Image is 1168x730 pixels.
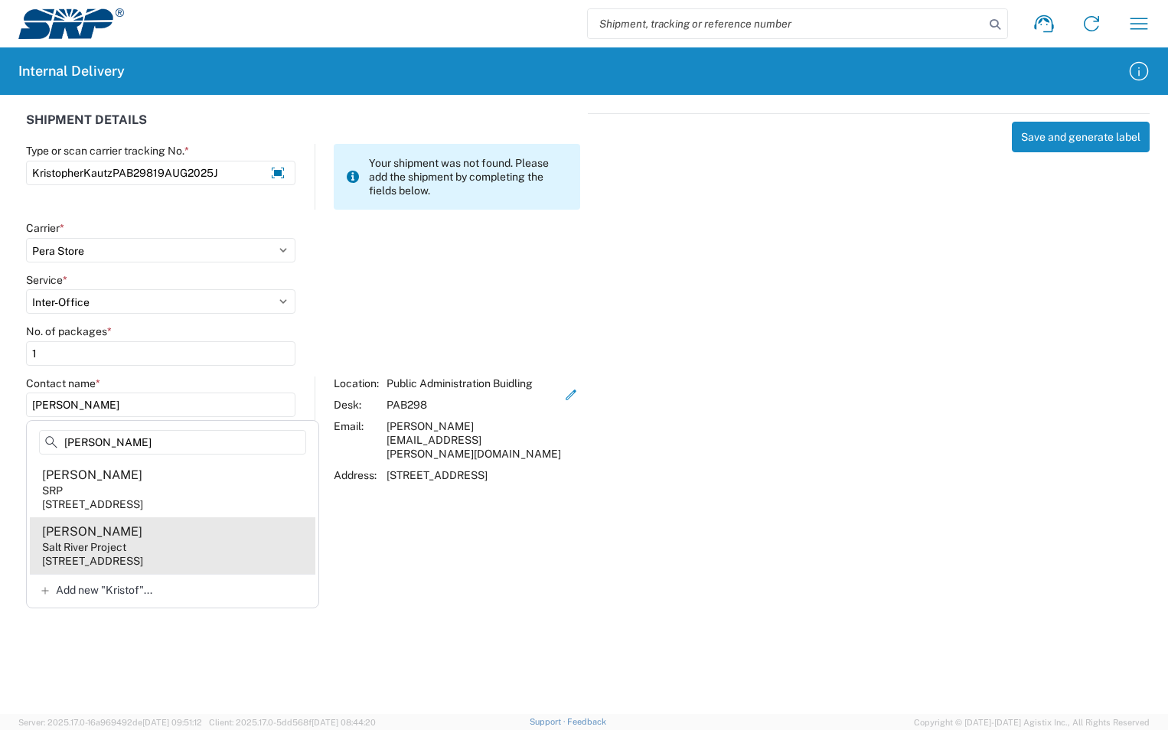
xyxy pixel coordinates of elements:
label: Carrier [26,221,64,235]
span: Your shipment was not found. Please add the shipment by completing the fields below. [369,156,569,197]
div: [STREET_ADDRESS] [42,554,143,568]
span: Client: 2025.17.0-5dd568f [209,718,376,727]
label: Service [26,273,67,287]
div: Salt River Project [42,540,126,554]
div: PAB298 [387,398,562,412]
span: [DATE] 08:44:20 [312,718,376,727]
input: Shipment, tracking or reference number [588,9,984,38]
div: [PERSON_NAME] [42,467,142,484]
span: Server: 2025.17.0-16a969492de [18,718,202,727]
div: Email: [334,419,379,461]
div: [PERSON_NAME] [42,523,142,540]
div: [PERSON_NAME][EMAIL_ADDRESS][PERSON_NAME][DOMAIN_NAME] [387,419,562,461]
label: No. of packages [26,324,112,338]
span: Add new "Kristof"... [56,583,152,597]
div: [STREET_ADDRESS] [387,468,562,482]
h2: Internal Delivery [18,62,125,80]
div: Address: [334,468,379,482]
img: srp [18,8,124,39]
div: SRP [42,484,63,497]
div: Public Administration Buidling [387,376,562,390]
a: Feedback [567,717,606,726]
div: Location: [334,376,379,390]
label: Type or scan carrier tracking No. [26,144,189,158]
label: Contact name [26,376,100,390]
span: Copyright © [DATE]-[DATE] Agistix Inc., All Rights Reserved [914,715,1150,729]
span: [DATE] 09:51:12 [142,718,202,727]
button: Save and generate label [1012,122,1150,152]
div: [STREET_ADDRESS] [42,497,143,511]
div: Desk: [334,398,379,412]
a: Support [530,717,568,726]
div: SHIPMENT DETAILS [26,113,580,144]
